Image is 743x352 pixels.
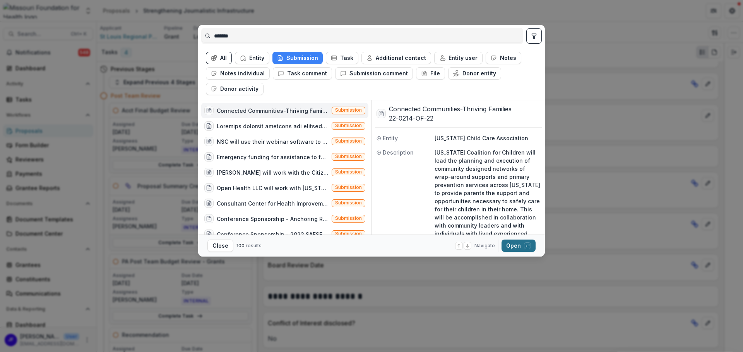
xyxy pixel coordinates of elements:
[335,216,362,221] span: Submission
[206,83,264,95] button: Donor activity
[217,184,329,192] div: Open Health LLC will work with [US_STATE] DHSS to submit a grant proposal to CDC on federal fundi...
[272,52,323,64] button: Submission
[217,107,329,115] div: Connected Communities-Thriving Families ([US_STATE] Coalition for Children will lead the planning...
[246,243,262,248] span: results
[217,199,329,207] div: Consultant Center for Health Improvement will work with the Ripley County Family Resource Center....
[207,240,233,252] button: Close
[335,169,362,175] span: Submission
[206,67,270,80] button: Notes individual
[217,138,329,146] div: NSC will use their webinar software to host a webinar related to funding opportunities available ...
[474,242,495,249] span: Navigate
[526,28,542,44] button: toggle filters
[435,148,540,238] p: [US_STATE] Coalition for Children will lead the planning and execution of community designed netw...
[335,138,362,144] span: Submission
[217,215,329,223] div: Conference Sponsorship - Anchoring Race Equity and Advancing Health Justice (Virtual Conference [...
[335,123,362,128] span: Submission
[335,200,362,206] span: Submission
[434,52,483,64] button: Entity user
[236,243,245,248] span: 100
[383,148,414,156] span: Description
[217,230,329,238] div: Conference Sponsorship - 2022 SAFSF Forum (Sustainable Agriculture and Food Systems Funders (SAFS...
[416,67,445,80] button: File
[502,240,536,252] button: Open
[389,104,512,114] h3: Connected Communities-Thriving Families
[217,168,329,177] div: [PERSON_NAME] will work with the Citizens Against Domestic Violence ([PERSON_NAME]), to submit a ...
[217,153,329,161] div: Emergency funding for assistance to families affected by the tornadoes in [GEOGRAPHIC_DATA] on [D...
[335,231,362,236] span: Submission
[448,67,501,80] button: Donor entity
[335,107,362,113] span: Submission
[206,52,232,64] button: All
[389,114,512,123] h3: 22-0214-OF-22
[486,52,521,64] button: Notes
[326,52,358,64] button: Task
[383,134,398,142] span: Entity
[273,67,332,80] button: Task comment
[335,154,362,159] span: Submission
[235,52,269,64] button: Entity
[361,52,431,64] button: Additional contact
[335,67,413,80] button: Submission comment
[335,185,362,190] span: Submission
[217,122,329,130] div: Loremips dolorsit ametcons adi elitseddo eiusmo te 98 incididu ut laboreetd Magnaali. (En AD97, m...
[435,134,540,142] p: [US_STATE] Child Care Association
